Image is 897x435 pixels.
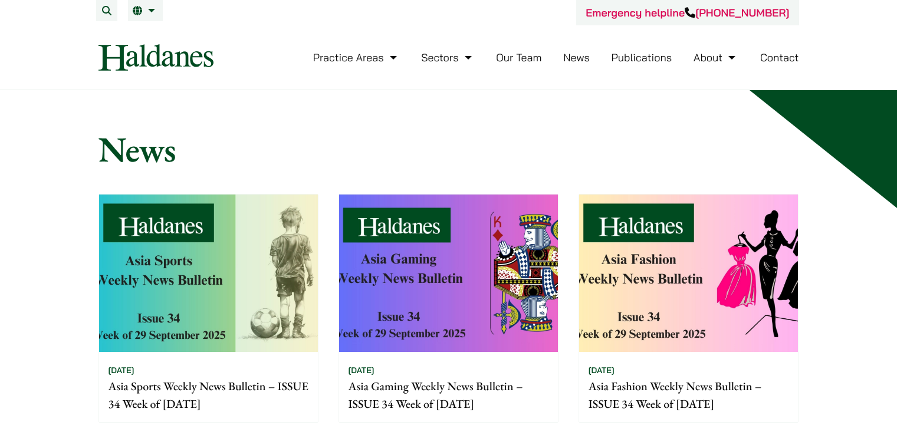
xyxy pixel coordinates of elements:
[349,377,548,413] p: Asia Gaming Weekly News Bulletin – ISSUE 34 Week of [DATE]
[109,365,134,375] time: [DATE]
[98,194,318,423] a: [DATE] Asia Sports Weekly News Bulletin – ISSUE 34 Week of [DATE]
[313,51,400,64] a: Practice Areas
[612,51,672,64] a: Publications
[109,377,308,413] p: Asia Sports Weekly News Bulletin – ISSUE 34 Week of [DATE]
[589,377,788,413] p: Asia Fashion Weekly News Bulletin – ISSUE 34 Week of [DATE]
[563,51,590,64] a: News
[579,194,799,423] a: [DATE] Asia Fashion Weekly News Bulletin – ISSUE 34 Week of [DATE]
[98,44,213,71] img: Logo of Haldanes
[694,51,738,64] a: About
[589,365,615,375] time: [DATE]
[586,6,789,19] a: Emergency helpline[PHONE_NUMBER]
[760,51,799,64] a: Contact
[133,6,158,15] a: EN
[339,194,558,423] a: [DATE] Asia Gaming Weekly News Bulletin – ISSUE 34 Week of [DATE]
[496,51,541,64] a: Our Team
[98,128,799,170] h1: News
[349,365,374,375] time: [DATE]
[421,51,474,64] a: Sectors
